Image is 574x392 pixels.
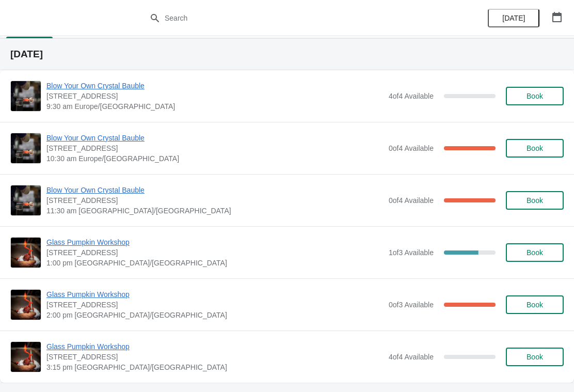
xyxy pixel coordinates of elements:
[506,243,564,262] button: Book
[46,362,384,372] span: 3:15 pm [GEOGRAPHIC_DATA]/[GEOGRAPHIC_DATA]
[527,196,543,205] span: Book
[506,87,564,105] button: Book
[11,238,41,268] img: Glass Pumpkin Workshop | Cumbria Crystal, Canal Street, Ulverston LA12 7LB, UK | 1:00 pm Europe/L...
[527,301,543,309] span: Book
[46,185,384,195] span: Blow Your Own Crystal Bauble
[11,185,41,215] img: Blow Your Own Crystal Bauble | Cumbria Crystal, Canal Street, Ulverston LA12 7LB, UK | 11:30 am E...
[46,300,384,310] span: [STREET_ADDRESS]
[488,9,539,27] button: [DATE]
[11,81,41,111] img: Blow Your Own Crystal Bauble | Cumbria Crystal, Canal Street, Ulverston LA12 7LB, UK | 9:30 am Eu...
[506,348,564,366] button: Book
[389,196,434,205] span: 0 of 4 Available
[11,290,41,320] img: Glass Pumpkin Workshop | Cumbria Crystal, Canal Street, Ulverston LA12 7LB, UK | 2:00 pm Europe/L...
[506,191,564,210] button: Book
[389,353,434,361] span: 4 of 4 Available
[389,301,434,309] span: 0 of 3 Available
[11,133,41,163] img: Blow Your Own Crystal Bauble | Cumbria Crystal, Canal Street, Ulverston LA12 7LB, UK | 10:30 am E...
[46,258,384,268] span: 1:00 pm [GEOGRAPHIC_DATA]/[GEOGRAPHIC_DATA]
[46,206,384,216] span: 11:30 am [GEOGRAPHIC_DATA]/[GEOGRAPHIC_DATA]
[164,9,430,27] input: Search
[46,341,384,352] span: Glass Pumpkin Workshop
[527,144,543,152] span: Book
[389,92,434,100] span: 4 of 4 Available
[46,195,384,206] span: [STREET_ADDRESS]
[46,133,384,143] span: Blow Your Own Crystal Bauble
[527,92,543,100] span: Book
[46,143,384,153] span: [STREET_ADDRESS]
[46,101,384,112] span: 9:30 am Europe/[GEOGRAPHIC_DATA]
[527,353,543,361] span: Book
[46,91,384,101] span: [STREET_ADDRESS]
[506,295,564,314] button: Book
[46,247,384,258] span: [STREET_ADDRESS]
[46,81,384,91] span: Blow Your Own Crystal Bauble
[389,248,434,257] span: 1 of 3 Available
[527,248,543,257] span: Book
[389,144,434,152] span: 0 of 4 Available
[46,153,384,164] span: 10:30 am Europe/[GEOGRAPHIC_DATA]
[502,14,525,22] span: [DATE]
[46,289,384,300] span: Glass Pumpkin Workshop
[46,237,384,247] span: Glass Pumpkin Workshop
[46,352,384,362] span: [STREET_ADDRESS]
[11,342,41,372] img: Glass Pumpkin Workshop | Cumbria Crystal, Canal Street, Ulverston LA12 7LB, UK | 3:15 pm Europe/L...
[46,310,384,320] span: 2:00 pm [GEOGRAPHIC_DATA]/[GEOGRAPHIC_DATA]
[10,49,564,59] h2: [DATE]
[506,139,564,158] button: Book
